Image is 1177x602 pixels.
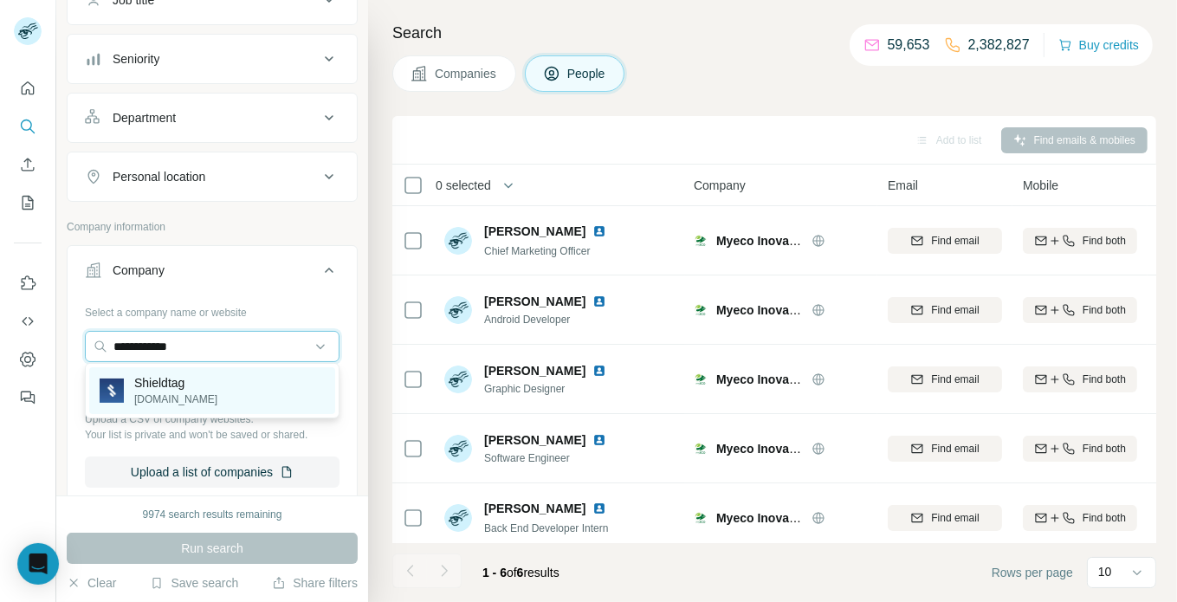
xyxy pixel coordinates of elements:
[931,302,979,318] span: Find email
[694,442,708,456] img: Logo of Myeco Inovasi Indonesia
[716,372,932,386] span: Myeco Inovasi [GEOGRAPHIC_DATA]
[272,574,358,592] button: Share filters
[85,411,340,427] p: Upload a CSV of company websites.
[517,566,524,579] span: 6
[68,249,357,298] button: Company
[694,303,708,317] img: Logo of Myeco Inovasi Indonesia
[134,374,217,392] p: Shieldtag
[567,65,607,82] span: People
[444,227,472,255] img: Avatar
[143,507,282,522] div: 9974 search results remaining
[436,177,491,194] span: 0 selected
[1083,510,1126,526] span: Find both
[14,344,42,375] button: Dashboard
[68,156,357,197] button: Personal location
[1083,302,1126,318] span: Find both
[484,450,627,466] span: Software Engineer
[484,362,585,379] span: [PERSON_NAME]
[134,392,217,407] p: [DOMAIN_NAME]
[150,574,238,592] button: Save search
[1083,233,1126,249] span: Find both
[1023,366,1137,392] button: Find both
[1023,297,1137,323] button: Find both
[113,50,159,68] div: Seniority
[716,303,932,317] span: Myeco Inovasi [GEOGRAPHIC_DATA]
[716,442,932,456] span: Myeco Inovasi [GEOGRAPHIC_DATA]
[968,35,1030,55] p: 2,382,827
[14,382,42,413] button: Feedback
[14,149,42,180] button: Enrich CSV
[482,566,559,579] span: results
[694,234,708,248] img: Logo of Myeco Inovasi Indonesia
[68,97,357,139] button: Department
[17,543,59,585] div: Open Intercom Messenger
[507,566,517,579] span: of
[1083,372,1126,387] span: Find both
[484,245,591,257] span: Chief Marketing Officer
[484,522,608,534] span: Back End Developer Intern
[484,502,585,515] span: [PERSON_NAME]
[888,505,1002,531] button: Find email
[992,564,1073,581] span: Rows per page
[113,262,165,279] div: Company
[14,73,42,104] button: Quick start
[444,296,472,324] img: Avatar
[484,293,585,310] span: [PERSON_NAME]
[694,372,708,386] img: Logo of Myeco Inovasi Indonesia
[888,35,930,55] p: 59,653
[14,268,42,299] button: Use Surfe on LinkedIn
[67,574,116,592] button: Clear
[484,433,585,447] span: [PERSON_NAME]
[592,433,606,447] img: LinkedIn logo
[931,510,979,526] span: Find email
[444,366,472,393] img: Avatar
[100,379,124,403] img: Shieldtag
[1023,505,1137,531] button: Find both
[435,65,498,82] span: Companies
[888,177,918,194] span: Email
[85,427,340,443] p: Your list is private and won't be saved or shared.
[716,234,932,248] span: Myeco Inovasi [GEOGRAPHIC_DATA]
[113,168,205,185] div: Personal location
[592,224,606,238] img: LinkedIn logo
[444,435,472,463] img: Avatar
[392,21,1156,45] h4: Search
[484,312,627,327] span: Android Developer
[484,223,585,240] span: [PERSON_NAME]
[482,566,507,579] span: 1 - 6
[888,228,1002,254] button: Find email
[888,297,1002,323] button: Find email
[1098,563,1112,580] p: 10
[85,456,340,488] button: Upload a list of companies
[694,177,746,194] span: Company
[14,111,42,142] button: Search
[67,219,358,235] p: Company information
[1023,436,1137,462] button: Find both
[888,366,1002,392] button: Find email
[1083,441,1126,456] span: Find both
[85,298,340,320] div: Select a company name or website
[931,233,979,249] span: Find email
[1058,33,1139,57] button: Buy credits
[1023,177,1058,194] span: Mobile
[113,109,176,126] div: Department
[592,295,606,308] img: LinkedIn logo
[888,436,1002,462] button: Find email
[931,372,979,387] span: Find email
[716,511,932,525] span: Myeco Inovasi [GEOGRAPHIC_DATA]
[68,38,357,80] button: Seniority
[592,502,606,515] img: LinkedIn logo
[444,504,472,532] img: Avatar
[14,187,42,218] button: My lists
[694,511,708,525] img: Logo of Myeco Inovasi Indonesia
[931,441,979,456] span: Find email
[484,381,627,397] span: Graphic Designer
[14,306,42,337] button: Use Surfe API
[1023,228,1137,254] button: Find both
[592,364,606,378] img: LinkedIn logo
